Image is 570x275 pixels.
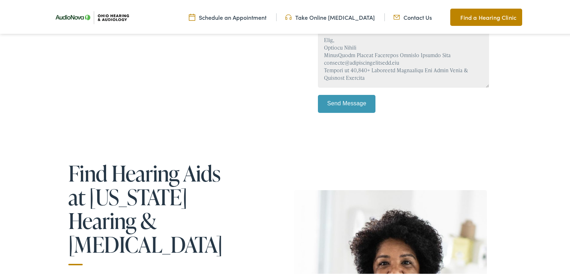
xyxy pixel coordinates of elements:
[189,12,195,20] img: Calendar Icon to schedule a hearing appointment in Cincinnati, OH
[285,12,292,20] img: Headphones icone to schedule online hearing test in Cincinnati, OH
[189,12,266,20] a: Schedule an Appointment
[450,12,457,20] img: Map pin icon to find Ohio Hearing & Audiology in Cincinnati, OH
[450,7,522,24] a: Find a Hearing Clinic
[68,160,241,264] h2: Find Hearing Aids at [US_STATE] Hearing & [MEDICAL_DATA]
[318,93,375,111] input: Send Message
[393,12,400,20] img: Mail icon representing email contact with Ohio Hearing in Cincinnati, OH
[285,12,375,20] a: Take Online [MEDICAL_DATA]
[393,12,432,20] a: Contact Us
